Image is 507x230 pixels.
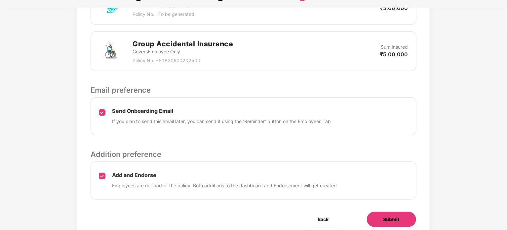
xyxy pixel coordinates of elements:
[367,211,416,227] button: Submit
[381,43,408,51] p: Sum Insured
[133,48,233,55] p: Covers Employee Only
[133,38,233,49] h2: Group Accidental Insurance
[112,172,338,179] p: Add and Endorse
[380,51,408,58] p: ₹5,00,000
[318,216,329,223] span: Back
[112,108,331,115] p: Send Onboarding Email
[91,149,416,160] p: Addition preference
[301,211,345,227] button: Back
[380,4,408,12] p: ₹5,00,000
[112,182,338,189] p: Employees are not part of the policy. Both additions to the dashboard and Endorsement will get cr...
[133,57,233,64] p: Policy No. - 51820600202500
[112,118,331,125] p: If you plan to send this email later, you can send it using the ‘Reminder’ button on the Employee...
[133,11,218,18] p: Policy No. - To be generated
[99,39,123,63] img: svg+xml;base64,PHN2ZyB4bWxucz0iaHR0cDovL3d3dy53My5vcmcvMjAwMC9zdmciIHdpZHRoPSI3MiIgaGVpZ2h0PSI3Mi...
[383,216,400,223] span: Submit
[91,84,416,96] p: Email preference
